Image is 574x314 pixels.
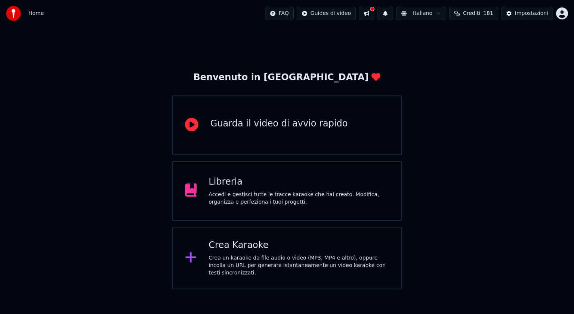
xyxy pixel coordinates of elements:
span: 181 [483,10,493,17]
button: Crediti181 [449,7,498,20]
span: Home [28,10,44,17]
div: Crea Karaoke [209,239,389,251]
div: Crea un karaoke da file audio o video (MP3, MP4 e altro), oppure incolla un URL per generare ista... [209,254,389,277]
span: Crediti [463,10,480,17]
img: youka [6,6,21,21]
div: Guarda il video di avvio rapido [210,118,348,130]
button: Guides di video [297,7,356,20]
div: Benvenuto in [GEOGRAPHIC_DATA] [194,72,381,84]
button: Impostazioni [501,7,553,20]
button: FAQ [265,7,294,20]
nav: breadcrumb [28,10,44,17]
div: Accedi e gestisci tutte le tracce karaoke che hai creato. Modifica, organizza e perfeziona i tuoi... [209,191,389,206]
div: Libreria [209,176,389,188]
div: Impostazioni [515,10,548,17]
